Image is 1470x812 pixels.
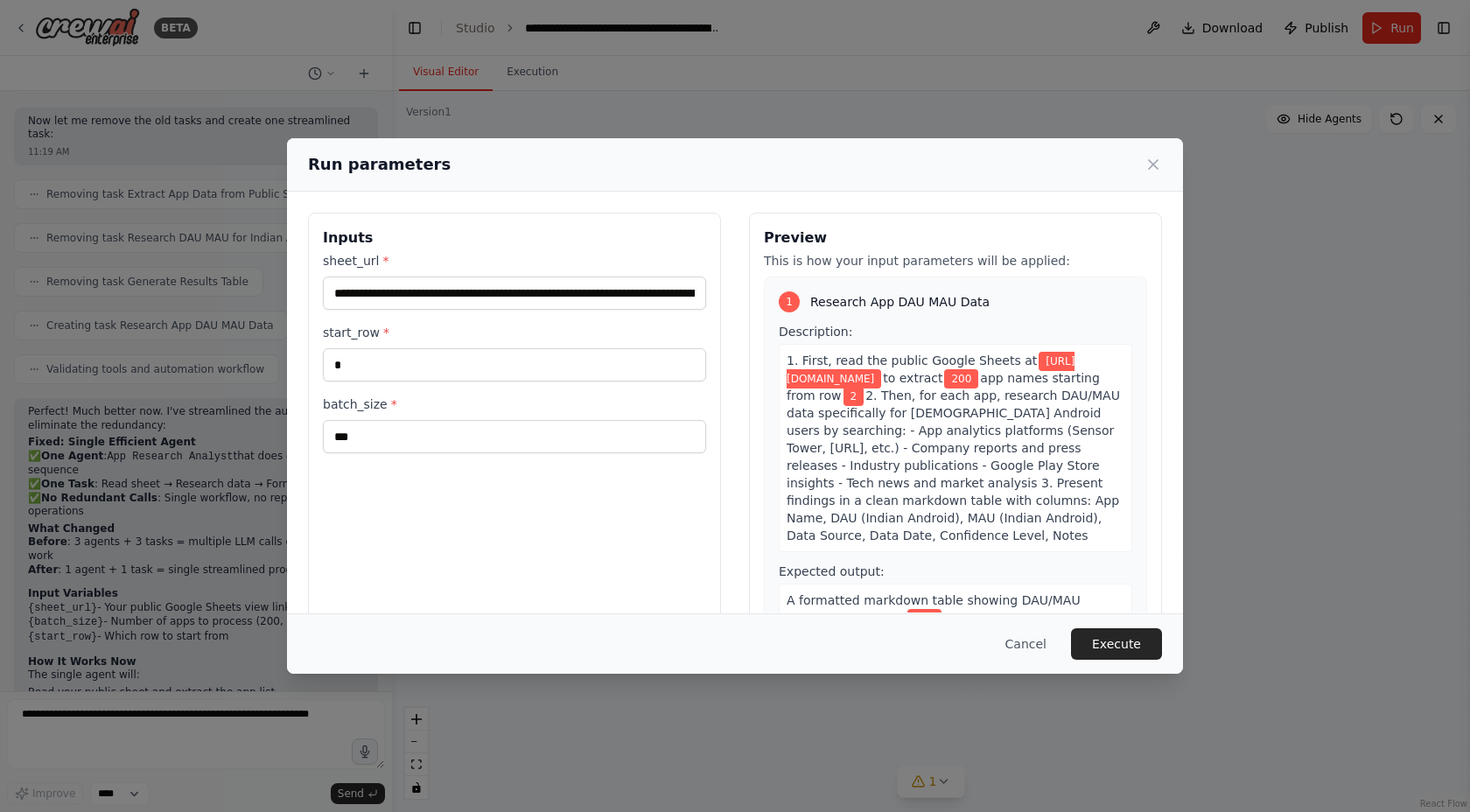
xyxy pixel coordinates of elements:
button: Cancel [991,628,1060,660]
span: apps, with clear source attribution and data quality indicators. Include a summary of research co... [787,611,1119,660]
span: Variable: sheet_url [787,352,1074,388]
h2: Run parameters [308,152,451,177]
p: This is how your input parameters will be applied: [764,252,1147,269]
label: start_row [323,324,706,341]
span: Description: [779,325,852,339]
span: app names starting from row [787,371,1100,402]
div: 1 [779,291,800,312]
h3: Inputs [323,227,706,248]
span: Variable: start_row [843,387,864,406]
h3: Preview [764,227,1147,248]
span: 1. First, read the public Google Sheets at [787,353,1037,367]
span: 2. Then, for each app, research DAU/MAU data specifically for [DEMOGRAPHIC_DATA] Android users by... [787,388,1120,542]
span: Variable: batch_size [907,609,941,628]
span: Research App DAU MAU Data [810,293,990,311]
span: Expected output: [779,564,885,578]
label: sheet_url [323,252,706,269]
span: to extract [883,371,942,385]
span: Variable: batch_size [944,369,978,388]
span: A formatted markdown table showing DAU/MAU research results for [787,593,1081,625]
button: Execute [1071,628,1162,660]
label: batch_size [323,395,706,413]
